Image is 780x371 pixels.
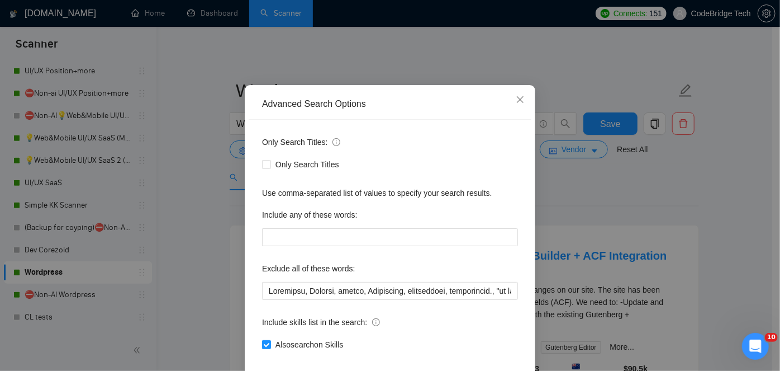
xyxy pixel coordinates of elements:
[262,136,340,148] span: Only Search Titles:
[262,206,357,224] label: Include any of these words:
[271,158,344,171] span: Only Search Titles
[765,333,778,342] span: 10
[262,98,518,110] div: Advanced Search Options
[262,316,380,328] span: Include skills list in the search:
[516,95,525,104] span: close
[262,187,518,199] div: Use comma-separated list of values to specify your search results.
[332,138,340,146] span: info-circle
[372,318,380,326] span: info-circle
[742,333,769,360] iframe: Intercom live chat
[262,260,355,278] label: Exclude all of these words:
[271,339,348,351] span: Also search on Skills
[505,85,535,115] button: Close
